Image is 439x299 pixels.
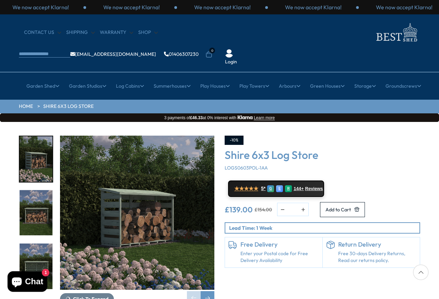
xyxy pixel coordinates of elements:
div: E [276,185,283,192]
ins: £139.00 [225,206,253,213]
img: User Icon [225,49,233,58]
del: £154.00 [254,207,272,212]
a: Play Towers [239,77,269,95]
img: LargepentLOGSTORE6X2_Garden_front_200x200.jpg [20,244,52,289]
a: CONTACT US [24,29,61,36]
div: G [267,185,274,192]
span: LOGS0603POL-1AA [225,165,268,171]
img: Shire 6x3 Log Store [60,136,214,290]
a: Summerhouses [154,77,191,95]
img: LargepentLOGSTORE6X2_Garden_front_life_200x200.jpg [20,190,52,236]
img: LargepentLOGSTORE6X2_Garden_LH_LOG_200x200.jpg [20,136,52,182]
div: 2 / 3 [177,3,268,11]
p: We now accept Klarna! [285,3,342,11]
inbox-online-store-chat: Shopify online store chat [5,271,49,294]
div: 3 / 3 [268,3,359,11]
p: We now accept Klarna! [376,3,432,11]
p: We now accept Klarna! [12,3,69,11]
div: R [285,185,292,192]
img: logo [372,21,420,43]
a: Login [225,59,237,65]
div: -10% [225,136,244,145]
a: Storage [354,77,376,95]
div: 3 / 9 [19,243,53,290]
a: Shipping [66,29,95,36]
p: Free 30-days Delivery Returns, Read our returns policy. [338,250,417,264]
span: Reviews [305,186,323,191]
div: 1 / 3 [86,3,177,11]
a: Warranty [100,29,133,36]
button: Add to Cart [320,202,365,217]
span: 144+ [294,186,304,191]
p: We now accept Klarna! [103,3,160,11]
a: HOME [19,103,33,110]
span: ★★★★★ [234,185,258,192]
h6: Return Delivery [338,241,417,248]
h6: Free Delivery [240,241,319,248]
h3: Shire 6x3 Log Store [225,148,420,161]
a: [EMAIL_ADDRESS][DOMAIN_NAME] [70,52,156,57]
p: We now accept Klarna! [194,3,251,11]
p: Lead Time: 1 Week [229,224,419,232]
div: 1 / 9 [19,136,53,183]
a: 01406307230 [164,52,199,57]
a: Arbours [279,77,300,95]
a: ★★★★★ 5* G E R 144+ Reviews [228,180,324,197]
span: Add to Cart [325,207,351,212]
span: 0 [209,48,215,53]
a: 0 [205,51,212,58]
a: Shop [138,29,158,36]
a: Log Cabins [116,77,144,95]
a: Enter your Postal code for Free Delivery Availability [240,250,319,264]
a: Play Houses [200,77,230,95]
a: Garden Shed [26,77,59,95]
div: 2 / 9 [19,189,53,236]
a: Garden Studios [69,77,106,95]
a: Groundscrews [385,77,421,95]
a: Shire 6x3 Log Store [43,103,94,110]
a: Green Houses [310,77,345,95]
